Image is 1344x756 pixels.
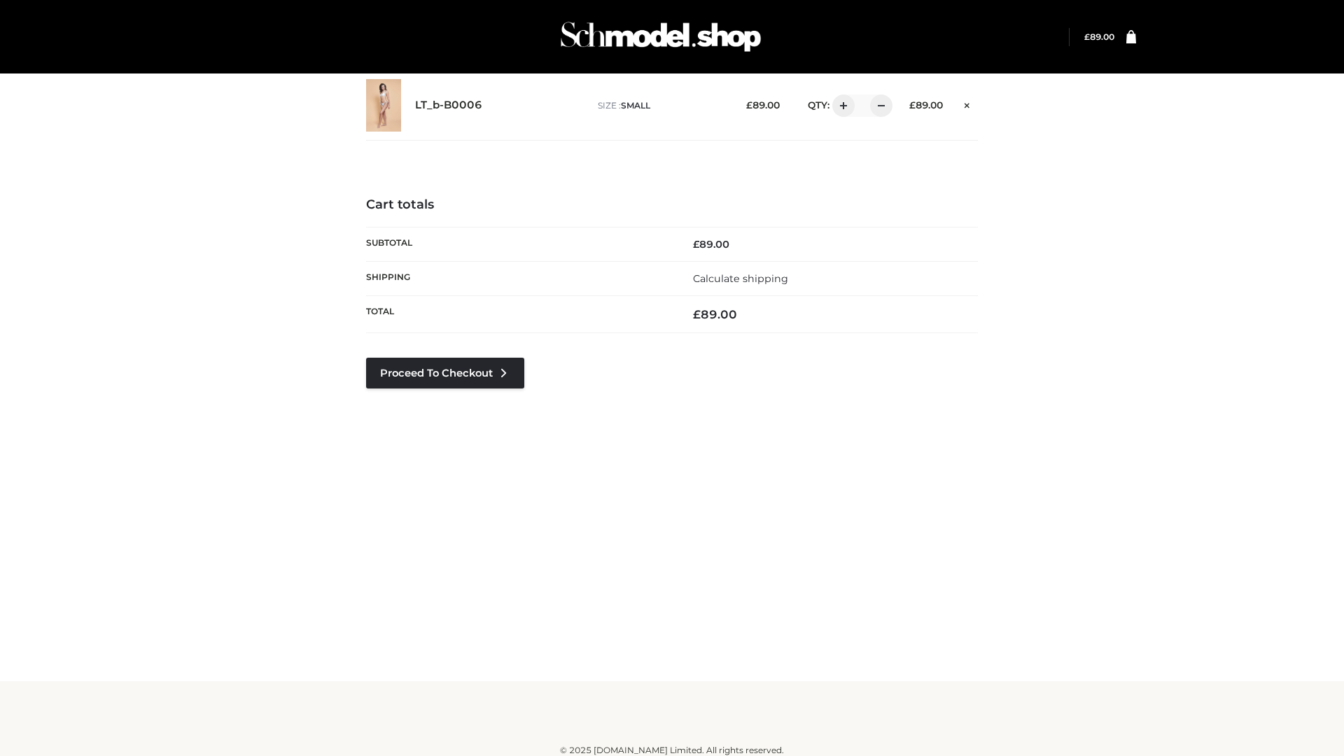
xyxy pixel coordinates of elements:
bdi: 89.00 [909,99,943,111]
span: £ [1084,31,1090,42]
a: £89.00 [1084,31,1114,42]
bdi: 89.00 [693,238,729,251]
a: LT_b-B0006 [415,99,482,112]
th: Shipping [366,261,672,295]
div: QTY: [794,94,888,117]
h4: Cart totals [366,197,978,213]
bdi: 89.00 [746,99,780,111]
span: £ [693,238,699,251]
span: £ [693,307,701,321]
img: LT_b-B0006 - SMALL [366,79,401,132]
span: £ [909,99,916,111]
bdi: 89.00 [1084,31,1114,42]
a: Calculate shipping [693,272,788,285]
span: SMALL [621,100,650,111]
p: size : [598,99,724,112]
th: Total [366,296,672,333]
img: Schmodel Admin 964 [556,9,766,64]
span: £ [746,99,752,111]
th: Subtotal [366,227,672,261]
bdi: 89.00 [693,307,737,321]
a: Proceed to Checkout [366,358,524,388]
a: Remove this item [957,94,978,113]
